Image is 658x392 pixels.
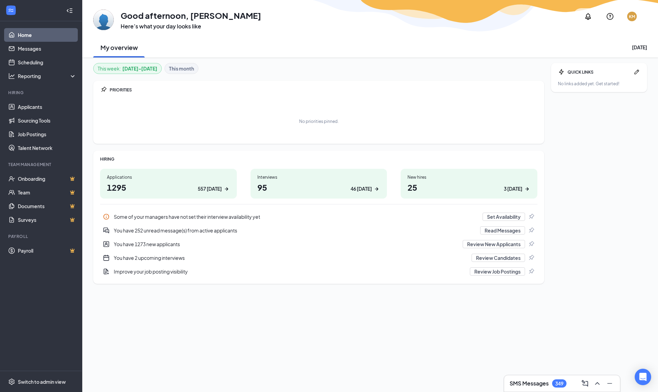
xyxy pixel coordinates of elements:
[122,65,157,72] b: [DATE] - [DATE]
[18,114,76,127] a: Sourcing Tools
[114,254,467,261] div: You have 2 upcoming interviews
[100,237,537,251] a: UserEntityYou have 1273 new applicantsReview New ApplicantsPin
[18,199,76,213] a: DocumentsCrown
[121,23,261,30] h3: Here’s what your day looks like
[100,237,537,251] div: You have 1273 new applicants
[18,244,76,257] a: PayrollCrown
[114,241,459,248] div: You have 1273 new applicants
[103,227,110,234] svg: DoubleChatActive
[373,186,380,192] svg: ArrowRight
[632,44,647,51] div: [DATE]
[299,118,339,124] div: No priorities pinned.
[579,378,590,389] button: ComposeMessage
[100,265,537,278] a: DocumentAddImprove your job posting visibilityReview Job PostingsPin
[103,268,110,275] svg: DocumentAdd
[114,227,476,234] div: You have 252 unread message(s) from active applicants
[528,227,535,234] svg: Pin
[470,267,525,276] button: Review Job Postings
[528,241,535,248] svg: Pin
[18,73,77,79] div: Reporting
[18,378,66,385] div: Switch to admin view
[629,14,635,20] div: KM
[103,254,110,261] svg: CalendarNew
[121,10,261,21] h1: Good afternoon, [PERSON_NAME]
[98,65,157,72] div: This week :
[18,55,76,69] a: Scheduling
[528,268,535,275] svg: Pin
[483,213,525,221] button: Set Availability
[472,254,525,262] button: Review Candidates
[8,90,75,96] div: Hiring
[100,224,537,237] a: DoubleChatActiveYou have 252 unread message(s) from active applicantsRead MessagesPin
[100,210,537,224] a: InfoSome of your managers have not set their interview availability yetSet AvailabilityPin
[8,73,15,79] svg: Analysis
[591,378,602,389] button: ChevronUp
[169,65,194,72] b: This month
[593,379,601,388] svg: ChevronUp
[606,379,614,388] svg: Minimize
[528,254,535,261] svg: Pin
[103,213,110,220] svg: Info
[18,100,76,114] a: Applicants
[100,210,537,224] div: Some of your managers have not set their interview availability yet
[18,172,76,186] a: OnboardingCrown
[528,213,535,220] svg: Pin
[110,87,537,93] div: PRIORITIES
[257,174,380,180] div: Interviews
[18,213,76,227] a: SurveysCrown
[606,12,614,21] svg: QuestionInfo
[100,224,537,237] div: You have 252 unread message(s) from active applicants
[351,185,372,192] div: 46 [DATE]
[100,156,537,162] div: HIRING
[100,169,237,199] a: Applications1295557 [DATE]ArrowRight
[407,174,531,180] div: New hires
[524,186,531,192] svg: ArrowRight
[633,68,640,75] svg: Pen
[100,251,537,265] div: You have 2 upcoming interviews
[401,169,537,199] a: New hires253 [DATE]ArrowRight
[107,181,230,193] h1: 1295
[66,7,73,14] svg: Collapse
[480,226,525,235] button: Read Messages
[114,268,466,275] div: Improve your job posting visibility
[107,174,230,180] div: Applications
[103,241,110,248] svg: UserEntity
[18,127,76,141] a: Job Postings
[18,28,76,42] a: Home
[18,141,76,155] a: Talent Network
[635,369,651,385] div: Open Intercom Messenger
[463,240,525,248] button: Review New Applicants
[18,42,76,55] a: Messages
[407,181,531,193] h1: 25
[100,265,537,278] div: Improve your job posting visibility
[510,380,549,387] h3: SMS Messages
[251,169,387,199] a: Interviews9546 [DATE]ArrowRight
[558,68,565,75] svg: Bolt
[555,381,563,387] div: 349
[18,186,76,199] a: TeamCrown
[257,181,380,193] h1: 95
[100,43,138,52] h2: My overview
[198,185,222,192] div: 557 [DATE]
[8,233,75,239] div: Payroll
[581,379,589,388] svg: ComposeMessage
[93,10,114,30] img: Kalynn Muha
[114,213,478,220] div: Some of your managers have not set their interview availability yet
[8,378,15,385] svg: Settings
[604,378,614,389] button: Minimize
[568,69,631,75] div: QUICK LINKS
[584,12,592,21] svg: Notifications
[100,86,107,93] svg: Pin
[558,81,640,87] div: No links added yet. Get started!
[8,7,14,14] svg: WorkstreamLogo
[8,162,75,167] div: Team Management
[100,251,537,265] a: CalendarNewYou have 2 upcoming interviewsReview CandidatesPin
[223,186,230,192] svg: ArrowRight
[504,185,522,192] div: 3 [DATE]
